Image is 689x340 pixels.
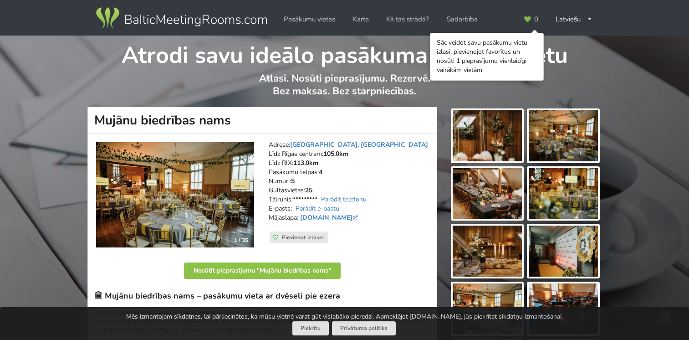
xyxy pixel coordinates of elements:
[292,321,329,335] button: Piekrītu
[96,142,254,248] img: Neierastas vietas | Kocēnu pagasts | Mujānu biedrības nams
[534,16,538,23] span: 0
[94,291,430,301] h3: 🏛 Mujānu biedrības nams – pasākumu vieta ar dvēseli pie ezera
[305,186,312,195] strong: 25
[321,195,367,204] a: Parādīt telefonu
[529,110,598,161] img: Mujānu biedrības nams | Kocēnu pagasts | Pasākumu vieta - galerijas bilde
[184,263,341,279] button: Nosūtīt pieprasījumu "Mujānu biedrības nams"
[269,140,430,232] address: Adrese: Līdz Rīgas centram: Līdz RIX: Pasākumu telpas: Numuri: Gultasvietas: Tālrunis: E-pasts: M...
[277,10,342,28] a: Pasākumu vietas
[440,10,484,28] a: Sadarbība
[319,168,322,176] strong: 4
[229,233,254,247] div: 1 / 35
[290,140,428,149] a: [GEOGRAPHIC_DATA], [GEOGRAPHIC_DATA]
[529,226,598,277] img: Mujānu biedrības nams | Kocēnu pagasts | Pasākumu vieta - galerijas bilde
[291,177,295,185] strong: 5
[96,142,254,248] a: Neierastas vietas | Kocēnu pagasts | Mujānu biedrības nams 1 / 35
[88,36,601,70] h1: Atrodi savu ideālo pasākuma norises vietu
[453,226,522,277] img: Mujānu biedrības nams | Kocēnu pagasts | Pasākumu vieta - galerijas bilde
[300,213,360,222] a: [DOMAIN_NAME]
[296,204,339,213] a: Parādīt e-pastu
[529,283,598,335] img: Mujānu biedrības nams | Kocēnu pagasts | Pasākumu vieta - galerijas bilde
[87,107,437,134] h1: Mujānu biedrības nams
[453,168,522,219] img: Mujānu biedrības nams | Kocēnu pagasts | Pasākumu vieta - galerijas bilde
[332,321,396,335] a: Privātuma politika
[529,168,598,219] img: Mujānu biedrības nams | Kocēnu pagasts | Pasākumu vieta - galerijas bilde
[453,283,522,335] img: Mujānu biedrības nams | Kocēnu pagasts | Pasākumu vieta - galerijas bilde
[293,159,318,167] strong: 113.0km
[282,234,324,241] span: Pievienot izlasei
[94,5,269,31] img: Baltic Meeting Rooms
[437,38,537,75] div: Sāc veidot savu pasākumu vietu izlasi, pievienojot favorītus un nosūti 1 pieprasījumu vienlaicīgi...
[323,149,348,158] strong: 105.0km
[453,110,522,161] img: Mujānu biedrības nams | Kocēnu pagasts | Pasākumu vieta - galerijas bilde
[549,10,599,28] div: Latviešu
[88,72,601,107] p: Atlasi. Nosūti pieprasījumu. Rezervē. Bez maksas. Bez starpniecības.
[380,10,435,28] a: Kā tas strādā?
[347,10,375,28] a: Karte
